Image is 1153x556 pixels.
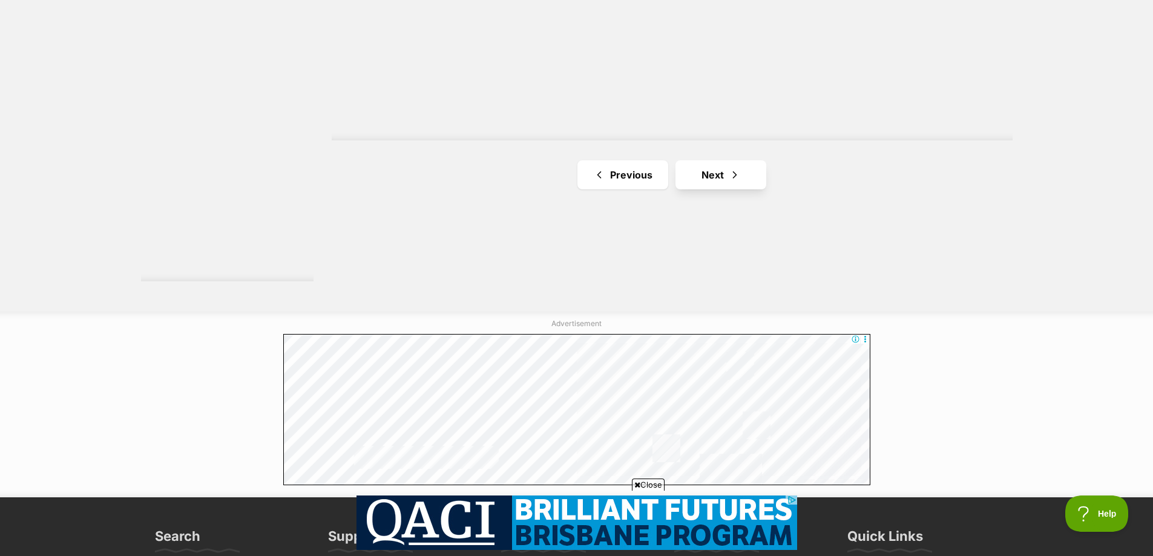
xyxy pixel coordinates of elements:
h3: Search [155,528,200,552]
iframe: Advertisement [356,495,797,550]
iframe: Help Scout Beacon - Open [1065,495,1129,532]
span: Close [632,479,665,491]
iframe: Advertisement [283,334,870,485]
h3: Support [328,528,381,552]
h3: Quick Links [847,528,923,552]
a: Next page [675,160,766,189]
a: Previous page [577,160,668,189]
nav: Pagination [332,160,1013,189]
